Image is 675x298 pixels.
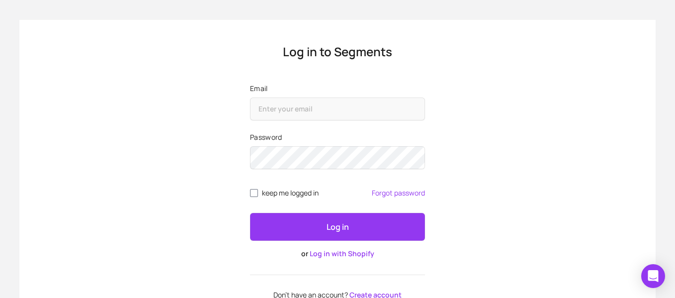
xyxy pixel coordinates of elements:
[250,132,425,142] label: Password
[250,44,425,60] p: Log in to Segments
[250,146,425,169] input: Password
[310,249,374,258] a: Log in with Shopify
[250,189,258,197] input: remember me
[641,264,665,288] div: Open Intercom Messenger
[262,189,319,197] span: keep me logged in
[250,213,425,241] button: Log in
[250,84,425,94] label: Email
[250,98,425,120] input: Email
[327,221,349,233] p: Log in
[250,249,425,259] p: or
[372,189,425,197] a: Forgot password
